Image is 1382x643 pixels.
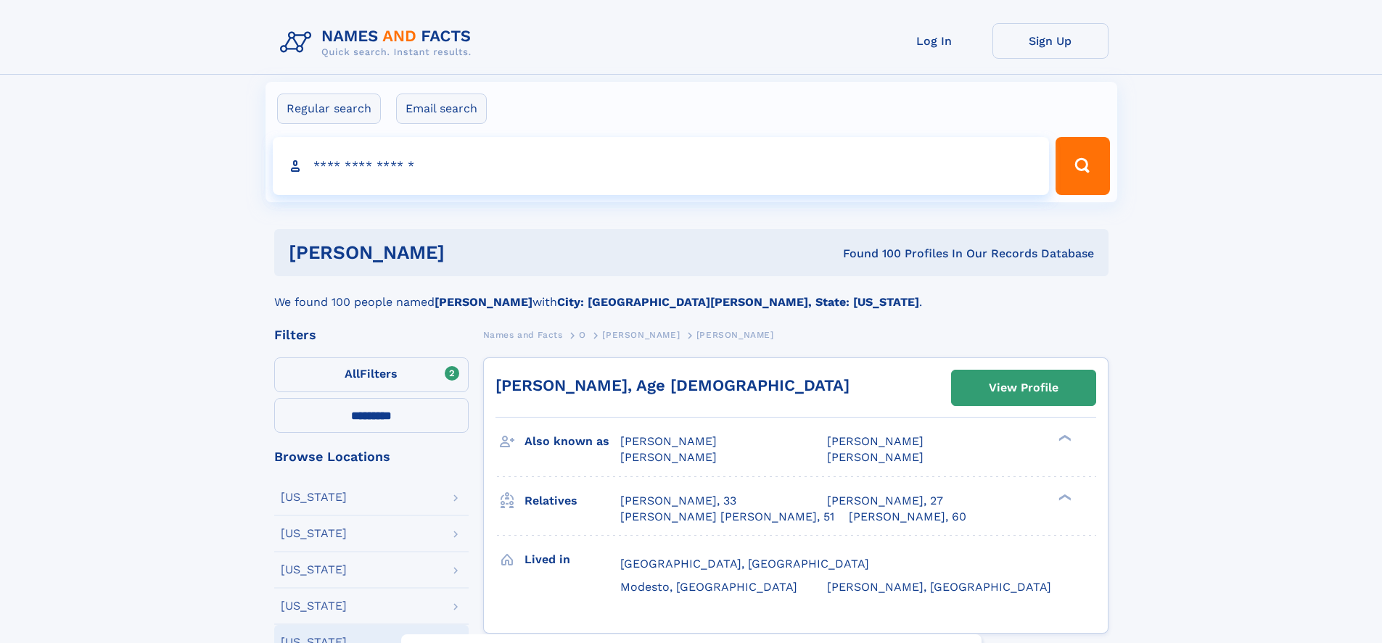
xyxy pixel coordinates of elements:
[281,600,347,612] div: [US_STATE]
[435,295,532,309] b: [PERSON_NAME]
[277,94,381,124] label: Regular search
[620,580,797,594] span: Modesto, [GEOGRAPHIC_DATA]
[620,450,717,464] span: [PERSON_NAME]
[273,137,1050,195] input: search input
[876,23,992,59] a: Log In
[525,547,620,572] h3: Lived in
[289,244,644,262] h1: [PERSON_NAME]
[1055,492,1072,502] div: ❯
[274,450,469,463] div: Browse Locations
[525,489,620,513] h3: Relatives
[396,94,487,124] label: Email search
[525,429,620,454] h3: Also known as
[827,434,924,448] span: [PERSON_NAME]
[1055,433,1072,443] div: ❯
[579,325,586,344] a: O
[620,434,717,448] span: [PERSON_NAME]
[992,23,1109,59] a: Sign Up
[557,295,919,309] b: City: [GEOGRAPHIC_DATA][PERSON_NAME], State: [US_STATE]
[952,370,1095,405] a: View Profile
[849,509,966,525] a: [PERSON_NAME], 60
[602,330,680,340] span: [PERSON_NAME]
[345,367,360,381] span: All
[274,276,1109,311] div: We found 100 people named with .
[602,325,680,344] a: [PERSON_NAME]
[620,509,834,525] a: [PERSON_NAME] [PERSON_NAME], 51
[483,325,563,344] a: Names and Facts
[274,23,483,62] img: Logo Names and Facts
[281,491,347,503] div: [US_STATE]
[827,580,1051,594] span: [PERSON_NAME], [GEOGRAPHIC_DATA]
[495,376,850,394] a: [PERSON_NAME], Age [DEMOGRAPHIC_DATA]
[696,330,774,340] span: [PERSON_NAME]
[989,371,1058,405] div: View Profile
[281,564,347,576] div: [US_STATE]
[620,493,736,509] a: [PERSON_NAME], 33
[620,557,869,571] span: [GEOGRAPHIC_DATA], [GEOGRAPHIC_DATA]
[579,330,586,340] span: O
[274,328,469,341] div: Filters
[827,450,924,464] span: [PERSON_NAME]
[281,528,347,539] div: [US_STATE]
[1056,137,1109,195] button: Search Button
[643,246,1094,262] div: Found 100 Profiles In Our Records Database
[274,357,469,392] label: Filters
[827,493,943,509] a: [PERSON_NAME], 27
